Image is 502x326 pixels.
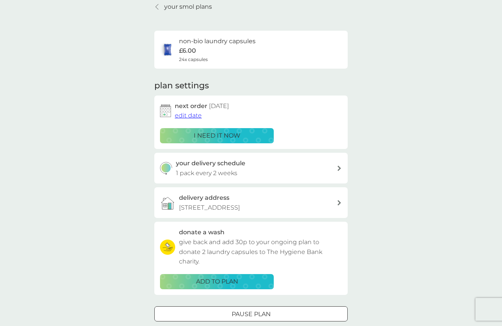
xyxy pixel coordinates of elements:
[179,56,208,63] span: 24x capsules
[176,158,245,168] h3: your delivery schedule
[232,309,271,319] p: Pause plan
[179,237,342,266] p: give back and add 30p to your ongoing plan to donate 2 laundry capsules to The Hygiene Bank charity.
[154,153,348,183] button: your delivery schedule1 pack every 2 weeks
[176,168,237,178] p: 1 pack every 2 weeks
[154,187,348,218] a: delivery address[STREET_ADDRESS]
[175,111,202,121] button: edit date
[154,306,348,321] button: Pause plan
[179,193,229,203] h3: delivery address
[160,42,175,57] img: non-bio laundry capsules
[179,227,224,237] h3: donate a wash
[175,101,229,111] h2: next order
[175,112,202,119] span: edit date
[194,131,240,141] p: i need it now
[179,46,196,56] p: £6.00
[179,203,240,213] p: [STREET_ADDRESS]
[160,274,274,289] button: ADD TO PLAN
[154,2,212,12] a: your smol plans
[196,277,238,287] p: ADD TO PLAN
[209,102,229,110] span: [DATE]
[179,36,256,46] h6: non-bio laundry capsules
[160,128,274,143] button: i need it now
[154,80,209,92] h2: plan settings
[164,2,212,12] p: your smol plans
